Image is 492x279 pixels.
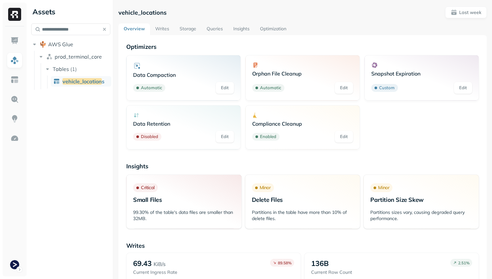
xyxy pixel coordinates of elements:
[10,76,19,84] img: Asset Explorer
[62,78,102,85] span: vehicle_location
[201,23,228,35] a: Queries
[216,131,234,143] a: Edit
[53,78,60,85] img: table
[126,242,479,249] p: Writes
[10,115,19,123] img: Insights
[10,36,19,45] img: Dashboard
[48,41,73,48] span: AWS Glue
[53,66,69,72] span: Tables
[379,85,395,91] p: Custom
[335,131,353,143] a: Edit
[10,95,19,104] img: Query Explorer
[10,134,19,143] img: Optimization
[118,23,150,35] a: Overview
[141,85,162,91] p: Automatic
[260,185,271,191] p: Minor
[370,209,472,222] p: Partitions sizes vary, causing degraded query performance.
[174,23,201,35] a: Storage
[10,56,19,64] img: Assets
[126,162,479,170] p: Insights
[252,196,354,203] p: Delete Files
[126,43,479,50] p: Optimizers
[255,23,292,35] a: Optimization
[51,76,111,87] a: vehicle_locations
[133,120,234,127] p: Data Retention
[38,51,111,62] button: prod_terminal_core
[133,259,152,268] p: 69.43
[370,196,472,203] p: Partition Size Skew
[55,53,102,60] span: prod_terminal_core
[44,64,111,74] button: Tables(1)
[260,85,281,91] p: Automatic
[102,78,104,85] span: s
[133,72,234,78] p: Data Compaction
[133,269,177,275] p: Current Ingress Rate
[141,185,155,191] p: Critical
[458,260,470,265] p: 2.51 %
[10,260,19,269] img: Terminal
[31,7,110,17] div: Assets
[252,209,354,222] p: Partitions in the table have more than 10% of delete files.
[311,259,329,268] p: 136B
[454,82,472,94] a: Edit
[228,23,255,35] a: Insights
[118,9,167,16] p: vehicle_locations
[141,133,158,140] p: Disabled
[150,23,174,35] a: Writes
[40,41,46,48] img: root
[311,269,352,275] p: Current Row Count
[216,82,234,94] a: Edit
[371,70,472,77] p: Snapshot Expiration
[154,260,166,268] p: KiB/s
[252,70,353,77] p: Orphan File Cleanup
[8,8,21,21] img: Ryft
[46,53,53,60] img: namespace
[133,196,235,203] p: Small Files
[459,9,481,16] p: Last week
[70,66,77,72] p: ( 1 )
[278,260,292,265] p: 89.58 %
[31,39,110,49] button: AWS Glue
[335,82,353,94] a: Edit
[378,185,389,191] p: Minor
[133,209,235,222] p: 99.30% of the table's data files are smaller than 32MB.
[445,7,487,18] button: Last week
[260,133,276,140] p: Enabled
[252,120,353,127] p: Compliance Cleanup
